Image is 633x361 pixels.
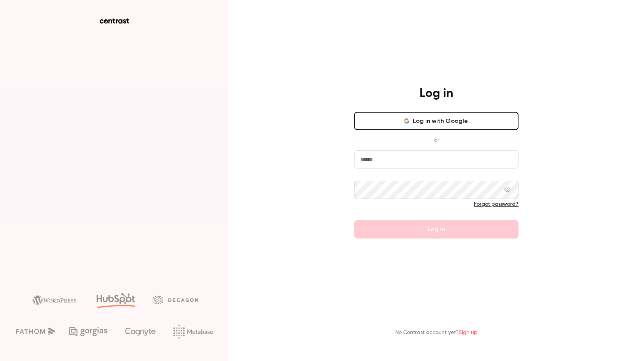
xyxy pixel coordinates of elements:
span: or [430,136,443,144]
a: Sign up [459,330,477,335]
a: Forgot password? [474,202,518,207]
p: No Contrast account yet? [395,329,477,337]
button: Log in with Google [354,112,518,130]
img: decagon [153,296,198,304]
h4: Log in [420,86,453,101]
